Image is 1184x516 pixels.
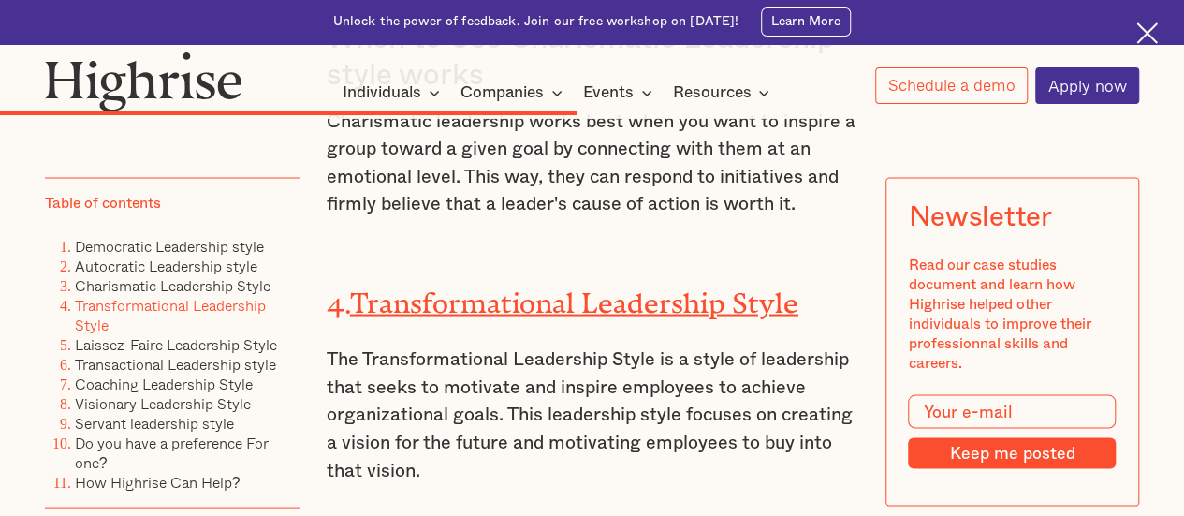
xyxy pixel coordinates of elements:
[908,255,1116,373] div: Read our case studies document and learn how Highrise helped other individuals to improve their p...
[908,395,1116,429] input: Your e-mail
[75,333,277,356] a: Laissez-Faire Leadership Style
[45,193,161,213] div: Table of contents
[908,437,1116,468] input: Keep me posted
[672,81,775,104] div: Resources
[583,81,634,104] div: Events
[908,395,1116,469] form: Modal Form
[327,108,858,218] p: Charismatic leadership works best when you want to inspire a group toward a given goal by connect...
[908,200,1051,232] div: Newsletter
[75,235,264,258] a: Democratic Leadership style
[75,373,253,395] a: Coaching Leadership Style
[1035,67,1139,104] a: Apply now
[460,81,544,104] div: Companies
[1136,22,1158,44] img: Cross icon
[583,81,658,104] div: Events
[75,353,276,376] a: Transactional Leadership style
[75,412,234,435] a: Servant leadership style
[75,471,241,494] a: How Highrise Can Help?
[875,67,1028,104] a: Schedule a demo
[333,13,739,31] div: Unlock the power of feedback. Join our free workshop on [DATE]!
[460,81,568,104] div: Companies
[75,294,266,336] a: Transformational Leadership Style
[75,432,269,474] a: Do you have a preference For one?
[350,287,798,304] a: Transformational Leadership Style
[327,277,858,314] h2: 4.
[343,81,446,104] div: Individuals
[672,81,751,104] div: Resources
[327,346,858,484] p: The Transformational Leadership Style is a style of leadership that seeks to motivate and inspire...
[343,81,421,104] div: Individuals
[45,52,242,111] img: Highrise logo
[75,255,257,277] a: Autocratic Leadership style
[75,274,270,297] a: Charismatic Leadership Style
[761,7,852,37] a: Learn More
[75,392,251,415] a: Visionary Leadership Style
